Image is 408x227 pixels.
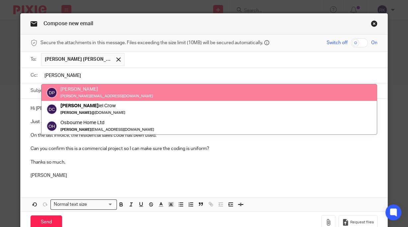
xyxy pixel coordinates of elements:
[60,86,153,93] div: [PERSON_NAME]
[46,104,57,115] img: svg%3E
[50,199,117,210] div: Search for option
[46,87,57,98] img: svg%3E
[371,20,377,29] a: Close this dialog window
[60,128,91,131] em: [PERSON_NAME]
[45,56,111,63] span: [PERSON_NAME] [PERSON_NAME] [PERSON_NAME]
[31,132,377,139] p: On the last invoice, the residential sales code has been used.
[43,21,93,26] span: Compose new email
[46,121,57,131] img: svg%3E
[31,105,377,112] p: Hi [PERSON_NAME] - I hope you're well,
[52,201,88,208] span: Normal text size
[371,39,377,46] span: On
[60,94,153,98] small: [PERSON_NAME][EMAIL_ADDRESS][DOMAIN_NAME]
[60,119,154,126] div: Osbourne Home Ltd
[60,128,154,131] small: [EMAIL_ADDRESS][DOMAIN_NAME]
[60,111,125,115] small: @[DOMAIN_NAME]
[60,103,125,110] div: iel Crow
[89,201,113,208] input: Search for option
[60,111,91,115] em: [PERSON_NAME]
[41,39,263,46] span: Secure the attachments in this message. Files exceeding the size limit (10MB) will be secured aut...
[327,39,348,46] span: Switch off
[31,87,48,94] label: Subject:
[31,118,377,125] p: Just a quick query on the invoices for Mr [PERSON_NAME] - 4 [PERSON_NAME]
[31,159,377,166] p: Thanks so much,
[60,104,99,109] em: [PERSON_NAME]
[31,72,38,79] label: Cc:
[350,220,374,225] span: Request files
[31,145,377,152] p: Can you confirm this is a commercial project so I can make sure the coding is uniform?
[31,172,377,179] p: [PERSON_NAME]
[31,56,38,63] label: To:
